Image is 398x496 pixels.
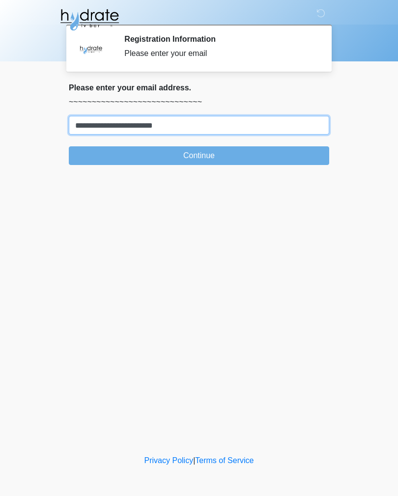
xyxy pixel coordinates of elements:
button: Continue [69,146,329,165]
img: Agent Avatar [76,34,106,64]
div: Please enter your email [124,48,314,59]
a: Privacy Policy [144,456,194,465]
img: Hydrate IV Bar - Fort Collins Logo [59,7,120,32]
p: ~~~~~~~~~~~~~~~~~~~~~~~~~~~~~ [69,96,329,108]
a: | [193,456,195,465]
a: Terms of Service [195,456,254,465]
h2: Please enter your email address. [69,83,329,92]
